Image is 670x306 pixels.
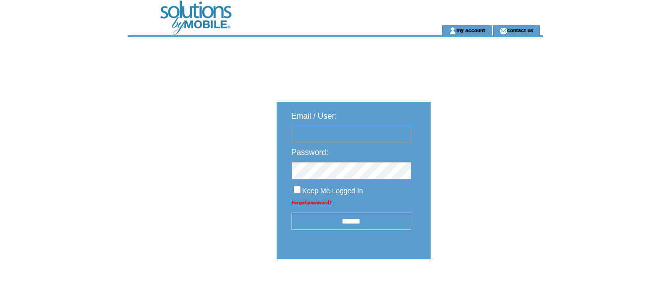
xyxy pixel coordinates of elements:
[449,27,456,35] img: account_icon.gif
[292,112,337,120] span: Email / User:
[507,27,533,33] a: contact us
[292,200,332,205] a: Forgot password?
[456,27,485,33] a: my account
[500,27,507,35] img: contact_us_icon.gif
[292,148,329,156] span: Password:
[302,187,363,195] span: Keep Me Logged In
[459,284,509,297] img: transparent.png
